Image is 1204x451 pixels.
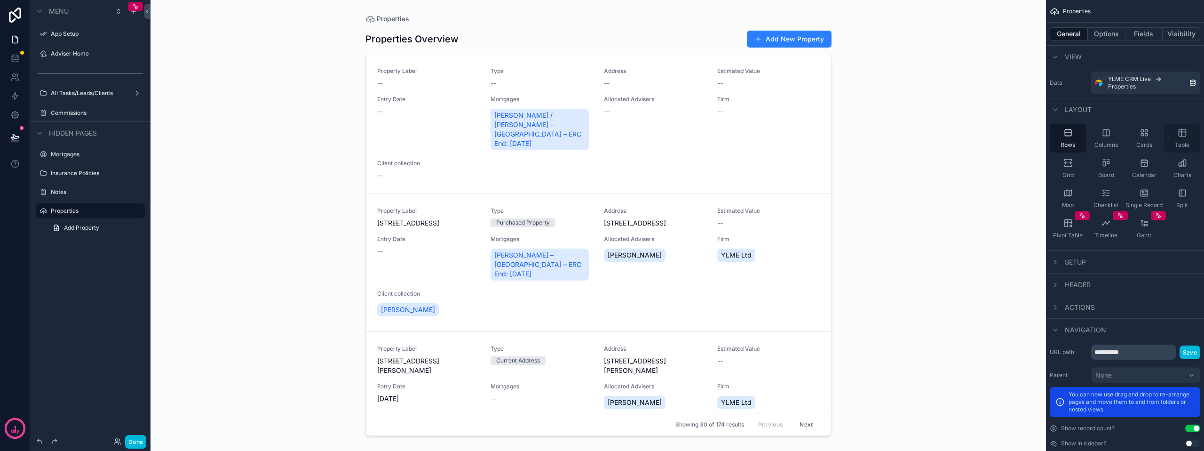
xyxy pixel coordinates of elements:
[1126,124,1162,153] button: Cards
[1164,154,1200,183] button: Charts
[1137,232,1151,239] span: Gantt
[1061,425,1115,432] label: Show record count?
[51,50,139,57] label: Adviser Home
[51,207,139,215] label: Properties
[1088,124,1124,153] button: Columns
[1050,348,1087,356] label: URL path
[1098,171,1114,179] span: Board
[1125,27,1163,40] button: Fields
[1163,27,1200,40] button: Visibility
[1050,371,1087,379] label: Parent
[1125,201,1163,209] span: Single Record
[1088,154,1124,183] button: Board
[1050,124,1086,153] button: Rows
[1061,141,1075,149] span: Rows
[1173,171,1191,179] span: Charts
[1164,124,1200,153] button: Table
[1063,8,1091,15] span: Properties
[1088,185,1124,213] button: Checklist
[1050,185,1086,213] button: Map
[1091,72,1200,94] a: YLME CRM LiveProperties
[49,7,69,16] span: Menu
[1065,105,1092,114] span: Layout
[1095,370,1112,380] span: None
[1050,215,1086,243] button: Pivot Table
[1108,75,1151,83] span: YLME CRM Live
[125,435,146,449] button: Done
[1050,154,1086,183] button: Grid
[1095,79,1102,87] img: Airtable Logo
[51,89,126,97] label: All Tasks/Leads/Clients
[51,169,139,177] label: Insurance Policies
[1093,201,1118,209] span: Checklist
[51,109,139,117] label: Commissions
[11,427,19,435] p: day
[1062,201,1074,209] span: Map
[51,188,139,196] label: Notes
[14,424,16,433] p: 1
[1126,215,1162,243] button: Gantt
[1136,141,1152,149] span: Cards
[1069,391,1195,413] p: You can now use drag and drop to re-arrange pages and move them to and from folders or nested views
[47,220,145,235] a: Add Property
[1065,258,1086,267] span: Setup
[64,224,99,232] span: Add Property
[793,417,819,432] button: Next
[1091,367,1200,383] button: None
[1088,215,1124,243] button: Timeline
[49,129,97,138] span: Hidden pages
[675,421,744,428] span: Showing 30 of 174 results
[1094,141,1118,149] span: Columns
[1175,141,1189,149] span: Table
[1065,52,1082,62] span: View
[1094,232,1117,239] span: Timeline
[1065,280,1091,290] span: Header
[1180,346,1200,359] button: Save
[1132,171,1156,179] span: Calendar
[51,151,139,158] label: Mortgages
[1176,201,1188,209] span: Split
[1088,27,1125,40] button: Options
[1065,303,1095,312] span: Actions
[51,30,139,38] label: App Setup
[1062,171,1074,179] span: Grid
[1050,79,1087,87] label: Data
[1126,185,1162,213] button: Single Record
[1050,27,1088,40] button: General
[1164,185,1200,213] button: Split
[1053,232,1083,239] span: Pivot Table
[1126,154,1162,183] button: Calendar
[1065,325,1106,335] span: Navigation
[1108,83,1136,90] span: Properties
